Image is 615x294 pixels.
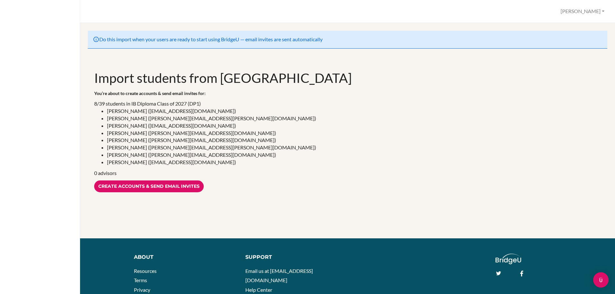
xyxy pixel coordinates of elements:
div: Do this import when your users are ready to start using BridgeU — email invites are sent automati... [88,31,607,49]
input: Create accounts & send email invites [94,180,204,192]
li: [PERSON_NAME] ([PERSON_NAME][EMAIL_ADDRESS][PERSON_NAME][DOMAIN_NAME]) [107,115,601,122]
li: [PERSON_NAME] ([EMAIL_ADDRESS][DOMAIN_NAME]) [107,107,601,115]
li: [PERSON_NAME] ([PERSON_NAME][EMAIL_ADDRESS][PERSON_NAME][DOMAIN_NAME]) [107,144,601,151]
button: [PERSON_NAME] [558,5,607,17]
li: [PERSON_NAME] ([EMAIL_ADDRESS][DOMAIN_NAME]) [107,122,601,130]
a: Privacy [134,287,150,293]
a: Help Center [245,287,272,293]
li: [PERSON_NAME] ([PERSON_NAME][EMAIL_ADDRESS][DOMAIN_NAME]) [107,151,601,159]
a: Terms [134,277,147,283]
img: logo_white@2x-f4f0deed5e89b7ecb1c2cc34c3e3d731f90f0f143d5ea2071677605dd97b5244.png [496,254,521,264]
h1: Import students from [GEOGRAPHIC_DATA] [94,69,601,87]
p: 0 advisors [94,170,601,177]
div: About [134,254,236,261]
li: [PERSON_NAME] ([PERSON_NAME][EMAIL_ADDRESS][DOMAIN_NAME]) [107,137,601,144]
li: [PERSON_NAME] ([PERSON_NAME][EMAIL_ADDRESS][DOMAIN_NAME]) [107,130,601,137]
div: 8/39 students in IB Diploma Class of 2027 (DP1) [91,69,604,192]
p: You’re about to create accounts & send email invites for: [94,90,601,97]
a: Resources [134,268,157,274]
div: Open Intercom Messenger [593,272,609,288]
a: Email us at [EMAIL_ADDRESS][DOMAIN_NAME] [245,268,313,283]
li: [PERSON_NAME] ([EMAIL_ADDRESS][DOMAIN_NAME]) [107,159,601,166]
div: Support [245,254,342,261]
